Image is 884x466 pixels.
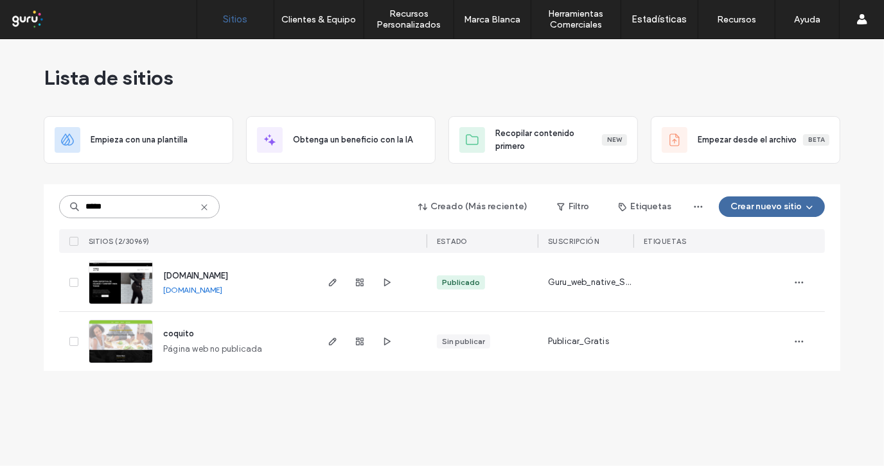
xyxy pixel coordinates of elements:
[224,13,248,25] label: Sitios
[651,116,840,164] div: Empezar desde el archivoBeta
[163,343,263,356] span: Página web no publicada
[44,65,173,91] span: Lista de sitios
[548,335,609,348] span: Publicar_Gratis
[282,14,357,25] label: Clientes & Equipo
[644,237,687,246] span: ETIQUETAS
[632,13,687,25] label: Estadísticas
[698,134,797,146] span: Empezar desde el archivo
[719,196,825,217] button: Crear nuevo sitio
[163,271,228,280] a: [DOMAIN_NAME]
[602,134,627,146] div: New
[91,134,188,146] span: Empieza con una plantilla
[28,9,63,21] span: Ayuda
[803,134,829,146] div: Beta
[495,127,602,153] span: Recopilar contenido primero
[89,237,150,246] span: SITIOS (2/30969)
[163,285,222,295] a: [DOMAIN_NAME]
[548,276,633,289] span: Guru_web_native_Standard
[44,116,233,164] div: Empieza con una plantilla
[548,237,599,246] span: Suscripción
[293,134,412,146] span: Obtenga un beneficio con la IA
[246,116,436,164] div: Obtenga un beneficio con la IA
[794,14,820,25] label: Ayuda
[407,196,539,217] button: Creado (Más reciente)
[607,196,683,217] button: Etiquetas
[442,277,480,288] div: Publicado
[448,116,638,164] div: Recopilar contenido primeroNew
[163,329,194,338] a: coquito
[717,14,756,25] label: Recursos
[544,196,602,217] button: Filtro
[531,8,621,30] label: Herramientas Comerciales
[437,237,468,246] span: ESTADO
[464,14,521,25] label: Marca Blanca
[442,336,485,347] div: Sin publicar
[364,8,454,30] label: Recursos Personalizados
